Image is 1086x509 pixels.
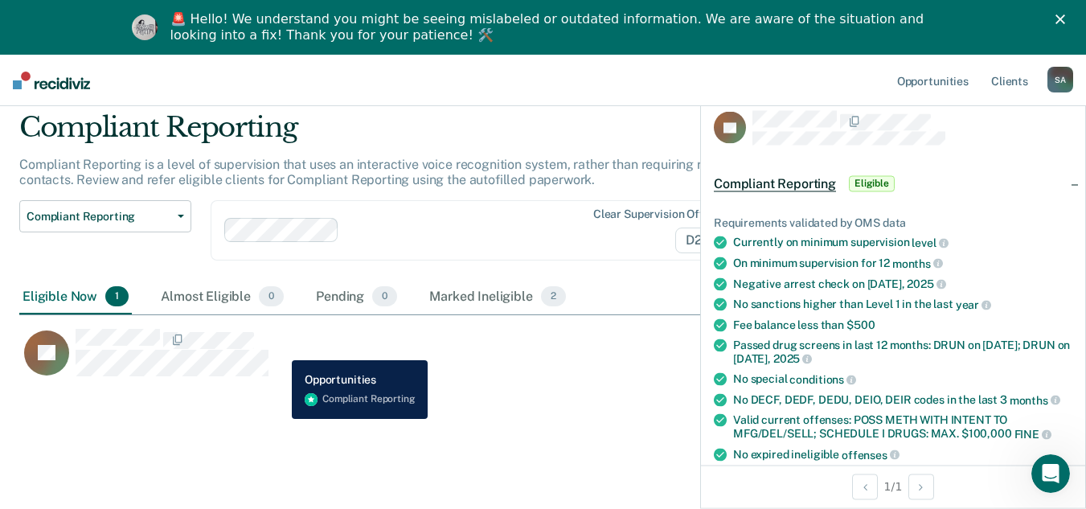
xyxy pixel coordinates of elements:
span: year [956,298,991,311]
span: offenses [842,448,900,461]
div: Compliant ReportingEligible [701,158,1085,209]
div: Fee balance less than [733,318,1072,331]
div: No DECF, DEDF, DEDU, DEIO, DEIR codes in the last 3 [733,392,1072,407]
div: Passed drug screens in last 12 months: DRUN on [DATE]; DRUN on [DATE], [733,338,1072,365]
span: $500 [846,318,875,330]
a: Opportunities [894,55,972,106]
span: level [912,236,948,249]
div: Currently on minimum supervision [733,236,1072,250]
span: 1 [105,286,129,307]
iframe: Intercom live chat [1031,454,1070,493]
span: FINE [1014,428,1051,441]
div: CaseloadOpportunityCell-00622790 [19,328,936,392]
div: Compliant Reporting [19,111,834,157]
span: Eligible [849,175,895,191]
div: No sanctions higher than Level 1 in the last [733,298,1072,312]
div: Eligible Now [19,280,132,315]
span: conditions [789,373,855,386]
div: On minimum supervision for 12 [733,257,1072,271]
button: Next Opportunity [908,474,934,499]
span: 0 [259,286,284,307]
div: Almost Eligible [158,280,287,315]
p: Compliant Reporting is a level of supervision that uses an interactive voice recognition system, ... [19,157,816,187]
span: 2025 [773,352,812,365]
span: D20 [675,228,733,253]
span: months [892,257,943,269]
div: Close [1055,14,1072,24]
span: 2025 [907,277,945,290]
span: months [1010,393,1060,406]
div: Valid current offenses: POSS METH WITH INTENT TO MFG/DEL/SELL; SCHEDULE I DRUGS: MAX. $100,000 [733,413,1072,441]
div: Negative arrest check on [DATE], [733,277,1072,291]
div: Marked Ineligible [426,280,569,315]
span: 0 [372,286,397,307]
div: No expired ineligible [733,447,1072,462]
img: Profile image for Kim [132,14,158,40]
span: Compliant Reporting [714,175,836,191]
div: 🚨 Hello! We understand you might be seeing mislabeled or outdated information. We are aware of th... [170,11,929,43]
div: Clear supervision officers [593,207,730,221]
div: 1 / 1 [701,465,1085,507]
button: Previous Opportunity [852,474,878,499]
span: 2 [541,286,566,307]
a: Clients [988,55,1031,106]
div: No special [733,372,1072,387]
div: S A [1047,67,1073,92]
span: Compliant Reporting [27,210,171,224]
div: Requirements validated by OMS data [714,216,1072,229]
img: Recidiviz [13,72,90,89]
div: Pending [313,280,400,315]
